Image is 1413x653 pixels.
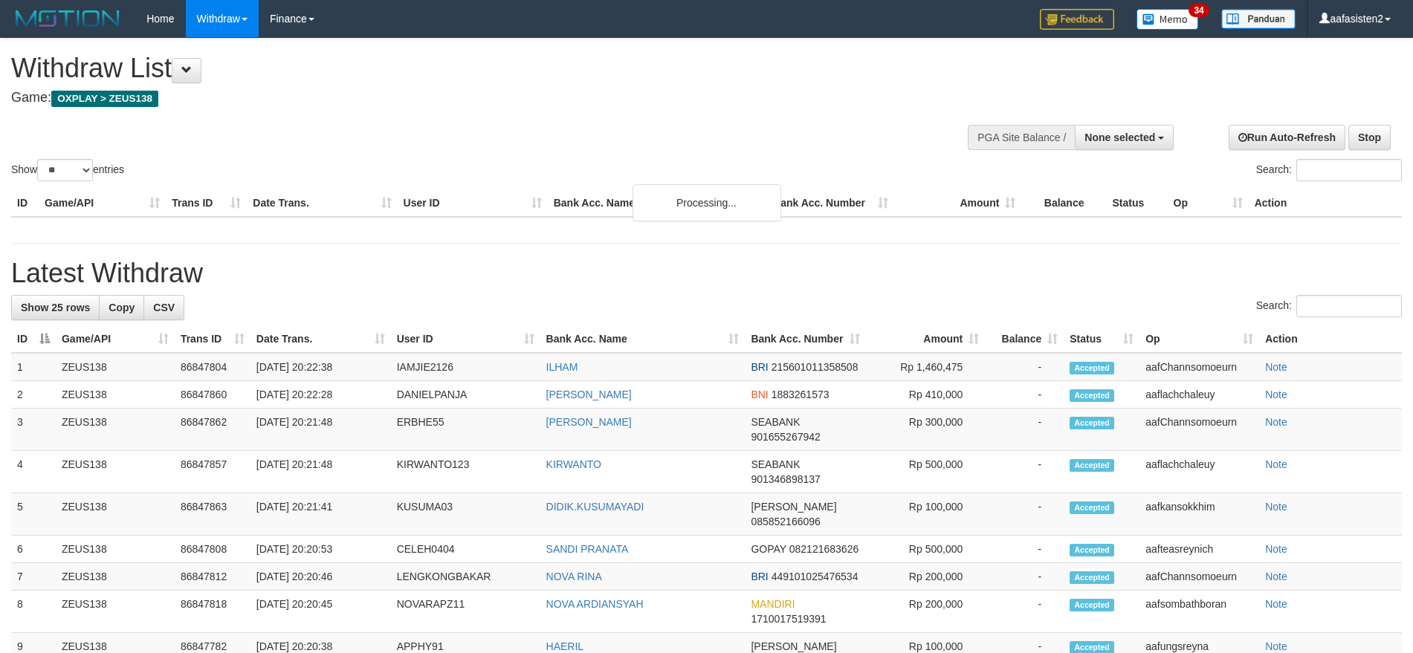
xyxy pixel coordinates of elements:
[56,381,175,409] td: ZEUS138
[751,389,768,400] span: BNI
[546,543,629,555] a: SANDI PRANATA
[985,381,1064,409] td: -
[1139,409,1259,451] td: aafChannsomoeurn
[751,543,786,555] span: GOPAY
[56,493,175,536] td: ZEUS138
[1139,353,1259,381] td: aafChannsomoeurn
[21,302,90,313] span: Show 25 rows
[11,591,56,633] td: 8
[11,493,56,536] td: 5
[391,353,540,381] td: IAMJIE2126
[1139,325,1259,353] th: Op: activate to sort column ascending
[37,159,93,181] select: Showentries
[250,353,391,381] td: [DATE] 20:22:38
[633,184,781,221] div: Processing...
[1040,9,1114,30] img: Feedback.jpg
[866,493,985,536] td: Rp 100,000
[751,598,795,610] span: MANDIRI
[11,91,927,105] h4: Game:
[751,516,820,527] span: Copy 085852166096 to clipboard
[56,409,175,451] td: ZEUS138
[866,353,985,381] td: Rp 1,460,475
[11,536,56,563] td: 6
[751,613,826,625] span: Copy 1710017519391 to clipboard
[1139,451,1259,493] td: aaflachchaleuy
[250,381,391,409] td: [DATE] 20:22:28
[1348,125,1391,150] a: Stop
[391,451,540,493] td: KIRWANTO123
[391,381,540,409] td: DANIELPANJA
[11,295,100,320] a: Show 25 rows
[546,389,632,400] a: [PERSON_NAME]
[1139,381,1259,409] td: aaflachchaleuy
[1106,189,1167,217] th: Status
[1265,361,1287,373] a: Note
[109,302,135,313] span: Copy
[11,353,56,381] td: 1
[751,571,768,582] span: BRI
[546,361,578,373] a: ILHAM
[985,409,1064,451] td: -
[1139,536,1259,563] td: aafteasreynich
[1136,9,1199,30] img: Button%20Memo.svg
[767,189,894,217] th: Bank Acc. Number
[99,295,144,320] a: Copy
[11,325,56,353] th: ID: activate to sort column descending
[985,591,1064,633] td: -
[250,451,391,493] td: [DATE] 20:21:48
[250,493,391,536] td: [DATE] 20:21:41
[1139,591,1259,633] td: aafsombathboran
[1070,599,1114,611] span: Accepted
[11,409,56,451] td: 3
[56,563,175,591] td: ZEUS138
[56,325,175,353] th: Game/API: activate to sort column ascending
[391,409,540,451] td: ERBHE55
[548,189,767,217] th: Bank Acc. Name
[1296,295,1402,317] input: Search:
[546,458,601,470] a: KIRWANTO
[175,536,250,563] td: 86847808
[175,325,250,353] th: Trans ID: activate to sort column ascending
[1070,459,1114,472] span: Accepted
[751,473,820,485] span: Copy 901346898137 to clipboard
[11,451,56,493] td: 4
[11,159,124,181] label: Show entries
[1070,501,1114,514] span: Accepted
[11,189,39,217] th: ID
[166,189,247,217] th: Trans ID
[1265,458,1287,470] a: Note
[56,536,175,563] td: ZEUS138
[1075,125,1174,150] button: None selected
[1221,9,1296,29] img: panduan.png
[250,563,391,591] td: [DATE] 20:20:46
[751,458,800,470] span: SEABANK
[985,563,1064,591] td: -
[751,361,768,373] span: BRI
[985,536,1064,563] td: -
[1296,159,1402,181] input: Search:
[546,598,644,610] a: NOVA ARDIANSYAH
[39,189,166,217] th: Game/API
[546,571,602,582] a: NOVA RINA
[175,381,250,409] td: 86847860
[866,563,985,591] td: Rp 200,000
[11,53,927,83] h1: Withdraw List
[391,325,540,353] th: User ID: activate to sort column ascending
[11,563,56,591] td: 7
[1168,189,1249,217] th: Op
[772,361,859,373] span: Copy 215601011358508 to clipboard
[1070,389,1114,402] span: Accepted
[250,325,391,353] th: Date Trans.: activate to sort column ascending
[1139,493,1259,536] td: aafkansokkhim
[546,640,584,652] a: HAERIL
[1064,325,1139,353] th: Status: activate to sort column ascending
[985,325,1064,353] th: Balance: activate to sort column ascending
[143,295,184,320] a: CSV
[1070,417,1114,429] span: Accepted
[250,591,391,633] td: [DATE] 20:20:45
[751,416,800,428] span: SEABANK
[56,451,175,493] td: ZEUS138
[546,416,632,428] a: [PERSON_NAME]
[153,302,175,313] span: CSV
[751,501,836,513] span: [PERSON_NAME]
